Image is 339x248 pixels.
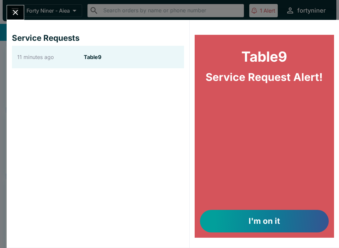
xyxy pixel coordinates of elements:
[12,46,184,68] div: 11 minutes agoTable9
[200,48,329,65] h2: Table 9
[200,71,329,84] h3: Service Request Alert!
[17,54,71,60] p: 11 minutes ago
[12,33,184,43] h4: Service Requests
[84,54,101,60] strong: Table 9
[200,210,329,232] button: I'm on it
[7,5,24,20] button: Close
